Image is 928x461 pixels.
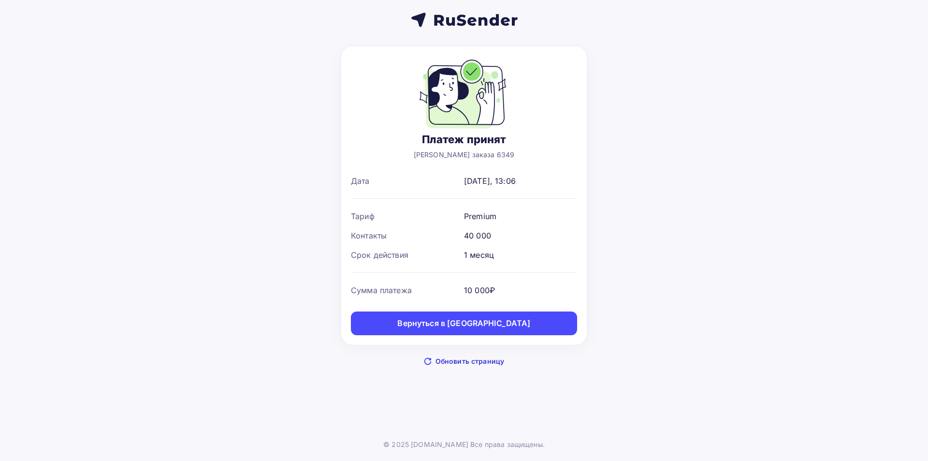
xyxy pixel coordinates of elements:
span: Обновить страницу [435,357,504,366]
div: Срок действия [351,249,464,261]
div: 10 000₽ [464,284,495,296]
div: 1 месяц [464,249,494,261]
div: [PERSON_NAME] заказа 6349 [414,150,515,160]
div: Дата [351,175,464,187]
div: © 2025 [DOMAIN_NAME] Все права защищены. [383,440,545,449]
div: Контакты [351,230,464,241]
div: Сумма платежа [351,284,464,296]
div: Платеж принят [414,133,515,146]
div: 40 000 [464,230,491,241]
div: Тариф [351,210,464,222]
div: Premium [464,210,496,222]
div: [DATE], 13:06 [464,175,516,187]
div: Вернуться в [GEOGRAPHIC_DATA] [397,318,530,329]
